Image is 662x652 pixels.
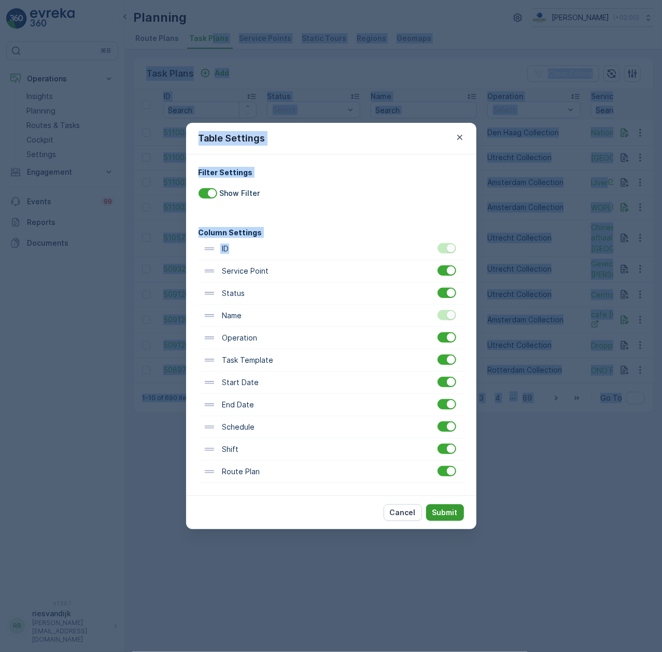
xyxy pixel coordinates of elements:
[426,504,464,521] button: Submit
[432,507,458,518] p: Submit
[199,416,464,438] div: Schedule
[199,227,464,238] h4: Column Settings
[390,507,416,518] p: Cancel
[220,355,274,365] p: Task Template
[384,504,422,521] button: Cancel
[220,333,258,343] p: Operation
[199,282,464,305] div: Status
[199,167,464,178] h4: Filter Settings
[199,327,464,349] div: Operation
[220,400,255,410] p: End Date
[199,349,464,372] div: Task Template
[220,244,229,254] p: ID
[199,461,464,483] div: Route Plan
[199,305,464,327] div: Name
[220,466,260,477] p: Route Plan
[220,444,239,455] p: Shift
[220,310,242,321] p: Name
[220,377,259,388] p: Start Date
[220,422,255,432] p: Schedule
[199,238,464,260] div: ID
[199,260,464,282] div: Service Point
[199,131,265,146] p: Table Settings
[199,438,464,461] div: Shift
[220,266,269,276] p: Service Point
[199,372,464,394] div: Start Date
[220,288,245,299] p: Status
[220,188,260,199] p: Show Filter
[199,394,464,416] div: End Date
